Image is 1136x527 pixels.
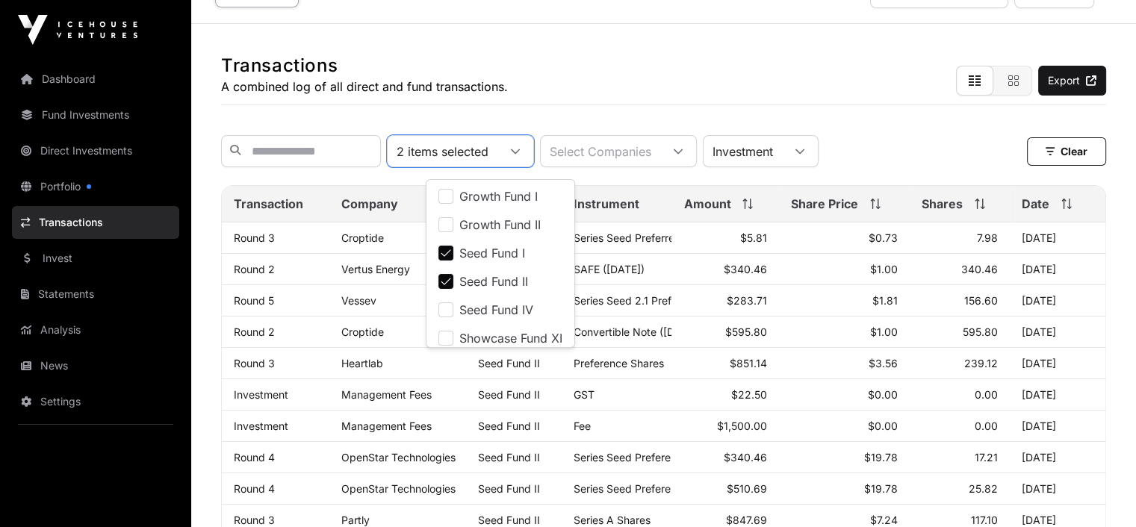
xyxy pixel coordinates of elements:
[341,451,456,464] a: OpenStar Technologies
[963,325,998,338] span: 595.80
[922,195,963,213] span: Shares
[429,268,571,295] li: Seed Fund II
[234,294,274,307] a: Round 5
[478,357,540,369] a: Seed Fund II
[975,451,998,464] span: 17.21
[1027,137,1106,166] button: Clear
[12,385,179,418] a: Settings
[961,263,998,275] span: 340.46
[1010,442,1105,473] td: [DATE]
[459,332,562,344] span: Showcase Fund XI
[1010,222,1105,254] td: [DATE]
[234,263,275,275] a: Round 2
[864,451,898,464] span: $19.78
[429,296,571,323] li: Seed Fund IV
[341,294,376,307] a: Vessev
[341,263,410,275] a: Vertus Energy
[341,231,384,244] a: Croptide
[671,285,779,316] td: $283.71
[541,136,660,166] div: Select Companies
[1010,285,1105,316] td: [DATE]
[429,183,571,210] li: Growth Fund I
[671,254,779,285] td: $340.46
[971,514,998,526] span: 117.10
[12,134,179,167] a: Direct Investments
[671,222,779,254] td: $5.81
[574,482,725,495] span: Series Seed Preference Shares
[574,514,651,526] span: Series A Shares
[341,388,455,401] p: Management Fees
[671,473,779,505] td: $510.69
[671,316,779,348] td: $595.80
[12,63,179,96] a: Dashboard
[388,136,497,166] div: 2 items selected
[234,514,275,526] a: Round 3
[574,263,645,275] span: SAFE ([DATE])
[574,357,664,369] span: Preference Shares
[1022,195,1049,213] span: Date
[869,231,898,244] span: $0.73
[234,451,275,464] a: Round 4
[12,99,179,131] a: Fund Investments
[574,325,701,338] span: Convertible Note ([DATE])
[683,195,730,213] span: Amount
[341,357,383,369] a: Heartlab
[234,195,303,213] span: Transaction
[426,180,574,355] ul: Option List
[977,231,998,244] span: 7.98
[791,195,858,213] span: Share Price
[429,240,571,266] li: Seed Fund I
[478,451,540,464] a: Seed Fund II
[234,357,275,369] a: Round 3
[12,314,179,346] a: Analysis
[671,442,779,473] td: $340.46
[574,231,713,244] span: Series Seed Preferred Stock
[234,325,275,338] a: Round 2
[872,294,898,307] span: $1.81
[868,420,898,432] span: $0.00
[12,242,179,275] a: Invest
[864,482,898,495] span: $19.78
[12,349,179,382] a: News
[234,420,288,432] a: Investment
[1010,316,1105,348] td: [DATE]
[429,211,571,238] li: Growth Fund II
[12,278,179,311] a: Statements
[671,348,779,379] td: $851.14
[1010,348,1105,379] td: [DATE]
[341,195,398,213] span: Company
[221,54,508,78] h1: Transactions
[429,325,571,352] li: Showcase Fund XI
[234,388,288,401] a: Investment
[1061,455,1136,527] iframe: Chat Widget
[975,420,998,432] span: 0.00
[18,15,137,45] img: Icehouse Ventures Logo
[868,388,898,401] span: $0.00
[574,451,725,464] span: Series Seed Preference Shares
[869,357,898,369] span: $3.56
[870,325,898,338] span: $1.00
[870,514,898,526] span: $7.24
[459,219,541,231] span: Growth Fund II
[459,190,538,202] span: Growth Fund I
[1010,379,1105,411] td: [DATE]
[12,206,179,239] a: Transactions
[12,170,179,203] a: Portfolio
[341,420,455,432] p: Management Fees
[478,514,540,526] a: Seed Fund II
[1010,411,1105,442] td: [DATE]
[870,263,898,275] span: $1.00
[671,411,779,442] td: $1,500.00
[459,275,528,287] span: Seed Fund II
[1010,473,1105,505] td: [DATE]
[234,231,275,244] a: Round 3
[459,304,533,316] span: Seed Fund IV
[964,294,998,307] span: 156.60
[221,78,508,96] p: A combined log of all direct and fund transactions.
[671,379,779,411] td: $22.50
[574,195,639,213] span: Instrument
[964,357,998,369] span: 239.12
[574,294,734,307] span: Series Seed 2.1 Preferred Shares
[341,514,370,526] a: Partly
